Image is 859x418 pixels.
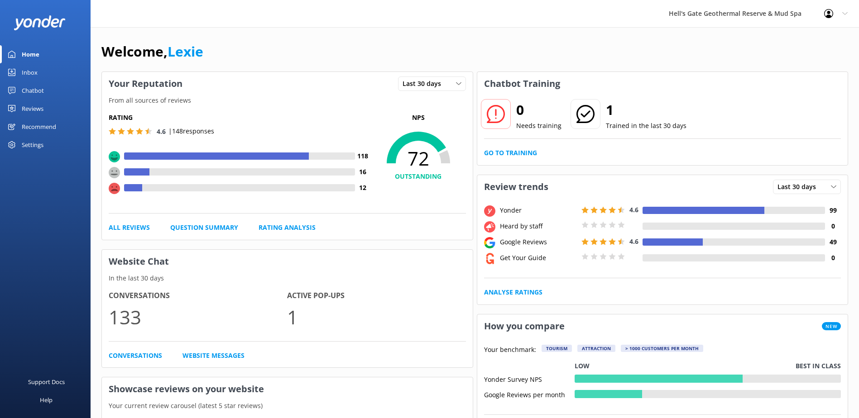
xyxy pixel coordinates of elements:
[825,253,841,263] h4: 0
[355,183,371,193] h4: 12
[28,373,65,391] div: Support Docs
[22,136,43,154] div: Settings
[109,302,287,332] p: 133
[484,375,575,383] div: Yonder Survey NPS
[575,361,590,371] p: Low
[287,302,465,332] p: 1
[102,273,473,283] p: In the last 30 days
[477,314,571,338] h3: How you compare
[825,237,841,247] h4: 49
[629,205,638,214] span: 4.6
[498,205,579,215] div: Yonder
[22,118,56,136] div: Recommend
[621,345,703,352] div: > 1000 customers per month
[22,63,38,81] div: Inbox
[259,223,316,233] a: Rating Analysis
[606,121,686,131] p: Trained in the last 30 days
[498,237,579,247] div: Google Reviews
[287,290,465,302] h4: Active Pop-ups
[355,151,371,161] h4: 118
[825,221,841,231] h4: 0
[606,99,686,121] h2: 1
[484,287,542,297] a: Analyse Ratings
[822,322,841,330] span: New
[168,126,214,136] p: | 148 responses
[182,351,245,361] a: Website Messages
[40,391,53,409] div: Help
[484,148,537,158] a: Go to Training
[109,351,162,361] a: Conversations
[102,95,473,105] p: From all sources of reviews
[371,113,466,123] p: NPS
[157,127,166,136] span: 4.6
[109,223,150,233] a: All Reviews
[102,401,473,411] p: Your current review carousel (latest 5 star reviews)
[825,205,841,215] h4: 99
[498,253,579,263] div: Get Your Guide
[22,45,39,63] div: Home
[371,171,466,181] h4: OUTSTANDING
[14,15,66,30] img: yonder-white-logo.png
[102,72,189,95] h3: Your Reputation
[484,390,575,398] div: Google Reviews per month
[109,290,287,302] h4: Conversations
[477,72,567,95] h3: Chatbot Training
[629,237,638,246] span: 4.6
[355,167,371,177] h4: 16
[101,41,203,62] h1: Welcome,
[403,79,446,89] span: Last 30 days
[22,100,43,118] div: Reviews
[516,121,561,131] p: Needs training
[484,345,536,356] p: Your benchmark:
[777,182,821,192] span: Last 30 days
[542,345,572,352] div: Tourism
[516,99,561,121] h2: 0
[371,147,466,170] span: 72
[102,377,473,401] h3: Showcase reviews on your website
[170,223,238,233] a: Question Summary
[22,81,44,100] div: Chatbot
[577,345,615,352] div: Attraction
[796,361,841,371] p: Best in class
[168,42,203,61] a: Lexie
[477,175,555,199] h3: Review trends
[109,113,371,123] h5: Rating
[102,250,473,273] h3: Website Chat
[498,221,579,231] div: Heard by staff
